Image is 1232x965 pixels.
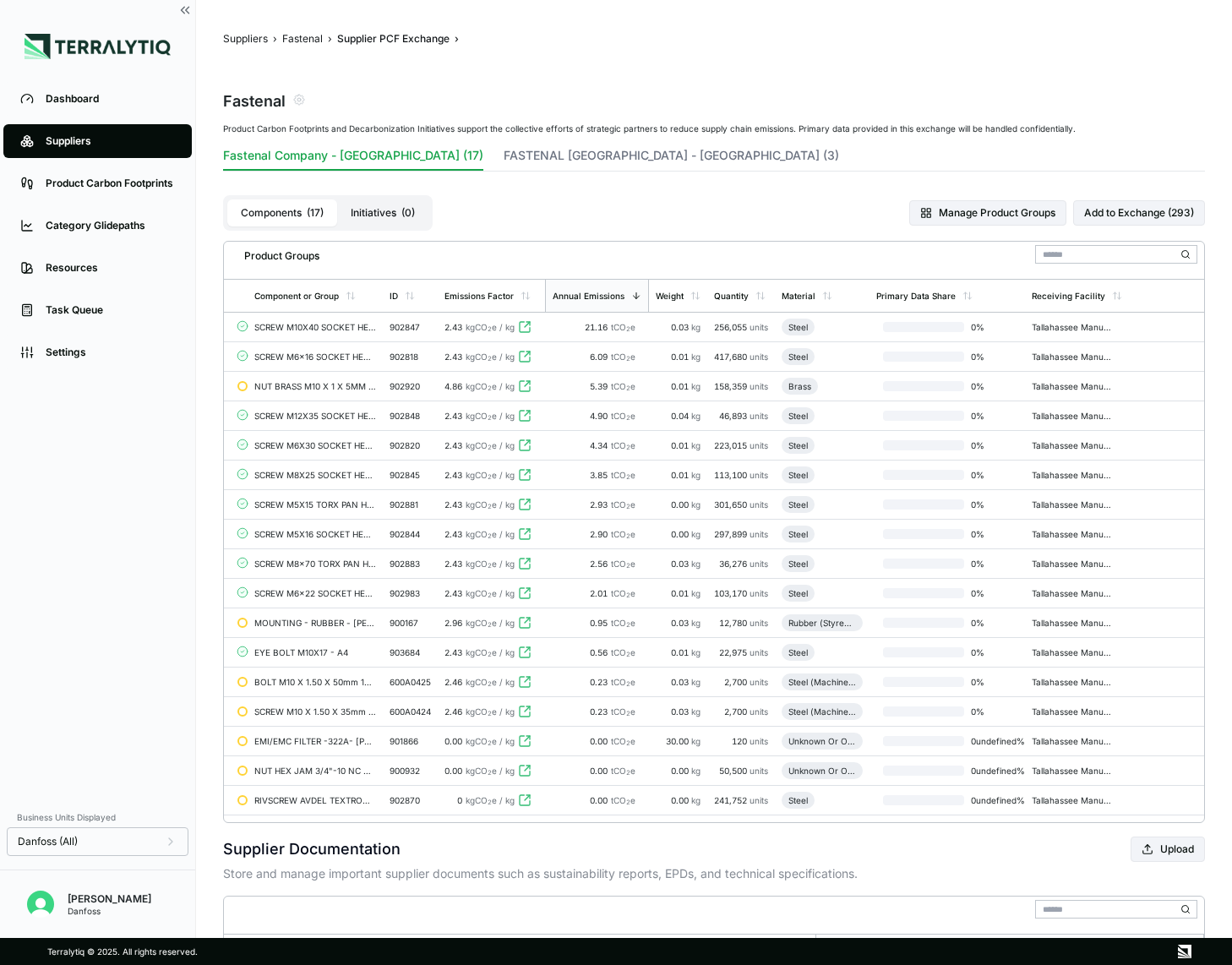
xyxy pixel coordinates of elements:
span: 2.46 [444,706,462,717]
span: 2,700 [724,706,750,717]
span: 0 % [964,411,1018,421]
div: Product Groups [231,243,319,263]
span: tCO e [611,795,635,805]
span: 0 [457,795,462,805]
span: 0 % [964,529,1018,539]
span: › [328,32,332,46]
sub: 2 [626,769,630,777]
div: 902818 [390,352,431,362]
div: SCREW M8x70 TORX PAN HEAD DBL SEMS [254,559,376,569]
span: 223,015 [714,440,750,450]
span: units [750,618,768,628]
span: kg [691,588,700,598]
div: 902844 [390,529,431,539]
div: Settings [46,346,175,359]
span: 2.43 [444,352,462,362]
span: 0 % [964,559,1018,569]
div: EMI/EMC FILTER -322A- [PERSON_NAME] F3480T322 [254,736,376,746]
span: 50,500 [719,766,750,776]
span: 0.03 [671,559,691,569]
span: kgCO e / kg [466,440,515,450]
span: units [750,529,768,539]
div: SCREW M6X30 SOCKET HEAD CAP ISO 4762 A4- [254,440,376,450]
span: 2,700 [724,677,750,687]
span: 0.23 [590,677,611,687]
span: units [750,381,768,391]
sub: 2 [626,503,630,510]
div: Steel [788,647,808,657]
span: kgCO e / kg [466,352,515,362]
span: kgCO e / kg [466,677,515,687]
span: 4.34 [590,440,611,450]
span: tCO e [611,766,635,776]
span: kgCO e / kg [466,618,515,628]
span: units [750,470,768,480]
sub: 2 [488,473,492,481]
span: 0.01 [671,588,691,598]
span: 256,055 [714,322,750,332]
span: kgCO e / kg [466,766,515,776]
div: Emissions Factor [444,291,514,301]
sub: 2 [488,355,492,363]
div: 902881 [390,499,431,510]
button: FASTENAL [GEOGRAPHIC_DATA] - [GEOGRAPHIC_DATA] (3) [504,147,839,171]
div: SCREW M10X40 SOCKET HEAD CAP ISO 4762 A4 [254,322,376,332]
span: 0.23 [590,706,611,717]
span: 0.03 [671,706,691,717]
span: units [750,706,768,717]
button: Upload [1131,837,1205,862]
span: 0 % [964,706,1018,717]
div: 902845 [390,470,431,480]
div: Tallahassee Manufacturing [1032,411,1113,421]
span: 0 % [964,470,1018,480]
span: tCO e [611,322,635,332]
sub: 2 [626,532,630,540]
sub: 2 [626,799,630,806]
sub: 2 [488,503,492,510]
button: Open user button [20,884,61,924]
span: kg [691,529,700,539]
div: 902883 [390,559,431,569]
div: Suppliers [46,134,175,148]
span: 0.00 [590,795,611,805]
div: 902848 [390,411,431,421]
span: units [750,440,768,450]
span: 2.43 [444,647,462,657]
span: 0 % [964,440,1018,450]
span: tCO e [611,529,635,539]
sub: 2 [488,680,492,688]
span: kgCO e / kg [466,588,515,598]
div: Annual Emissions [553,291,624,301]
span: units [750,411,768,421]
sub: 2 [626,621,630,629]
div: 902920 [390,381,431,391]
div: Tallahassee Manufacturing [1032,559,1113,569]
div: Quantity [714,291,749,301]
div: Product Carbon Footprints and Decarbonization Initiatives support the collective efforts of strat... [223,123,1205,134]
div: Steel (Machined) [788,706,856,717]
span: 2.43 [444,322,462,332]
span: 0.00 [671,499,691,510]
span: 5.39 [590,381,611,391]
div: NUT BRASS M10 X 1 X 5MM THICK DIN 439 [254,381,376,391]
span: units [750,559,768,569]
sub: 2 [488,799,492,806]
div: 902983 [390,588,431,598]
div: Business Units Displayed [7,807,188,827]
span: 0 % [964,677,1018,687]
span: kg [691,706,700,717]
span: 2.90 [590,529,611,539]
span: kgCO e / kg [466,499,515,510]
span: 2.93 [590,499,611,510]
span: tCO e [611,588,635,598]
div: Steel [788,795,808,805]
div: Tallahassee Manufacturing [1032,588,1113,598]
span: 2.43 [444,411,462,421]
span: › [455,32,459,46]
span: 0.00 [671,766,691,776]
span: kgCO e / kg [466,559,515,569]
sub: 2 [626,651,630,658]
div: Tallahassee Manufacturing [1032,795,1113,805]
span: 0undefined % [964,795,1018,805]
sub: 2 [626,473,630,481]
